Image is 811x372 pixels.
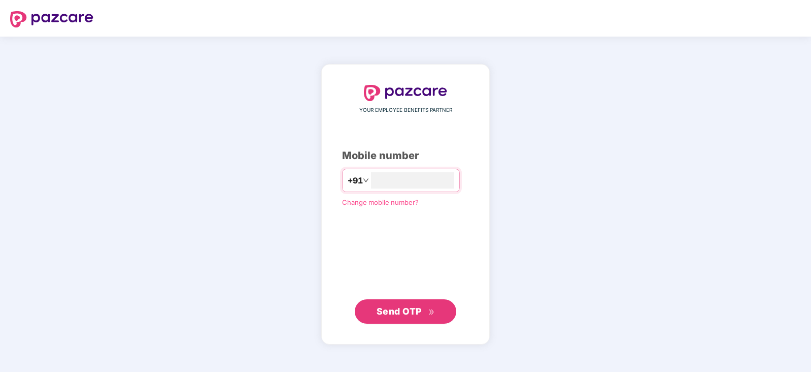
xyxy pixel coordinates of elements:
[428,309,435,316] span: double-right
[364,85,447,101] img: logo
[355,299,456,324] button: Send OTPdouble-right
[348,174,363,187] span: +91
[377,306,422,317] span: Send OTP
[359,106,452,114] span: YOUR EMPLOYEE BENEFITS PARTNER
[10,11,93,27] img: logo
[363,177,369,183] span: down
[342,198,419,206] a: Change mobile number?
[342,148,469,164] div: Mobile number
